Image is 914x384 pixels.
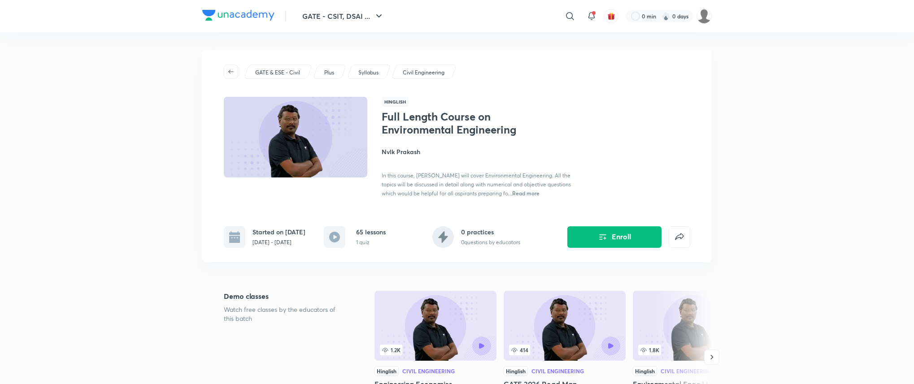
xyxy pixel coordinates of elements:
div: Hinglish [504,366,528,376]
div: Hinglish [633,366,657,376]
p: Syllabus [358,69,379,77]
img: streak [662,12,670,21]
p: 1 quiz [356,238,386,246]
button: GATE - CSIT, DSAI ... [297,7,390,25]
a: Syllabus [357,69,380,77]
h5: Demo classes [224,291,346,302]
a: Civil Engineering [401,69,446,77]
button: false [669,226,690,248]
img: Thumbnail [222,96,369,178]
h6: Started on [DATE] [252,227,305,237]
img: krishnakumar J [696,9,712,24]
p: 0 questions by educators [461,238,520,246]
a: GATE & ESE - Civil [254,69,302,77]
h1: Full Length Course on Environmental Engineering [382,110,528,136]
div: Civil Engineering [531,368,584,374]
h4: Nvlk Prakash [382,147,583,156]
p: Plus [324,69,334,77]
p: Watch free classes by the educators of this batch [224,305,346,323]
h6: 0 practices [461,227,520,237]
span: 1.8K [638,345,661,355]
img: Company Logo [202,10,274,21]
img: avatar [607,12,615,20]
div: Hinglish [374,366,399,376]
a: Plus [323,69,336,77]
p: [DATE] - [DATE] [252,238,305,246]
span: 414 [509,345,530,355]
p: GATE & ESE - Civil [255,69,300,77]
a: Company Logo [202,10,274,23]
span: Read more [512,190,540,197]
p: Civil Engineering [403,69,444,77]
span: 1.2K [380,345,402,355]
span: In this course, [PERSON_NAME] will cover Environmental Engineering. All the topics will be discus... [382,172,571,197]
div: Civil Engineering [402,368,455,374]
button: Enroll [567,226,662,248]
button: avatar [604,9,618,23]
h6: 65 lessons [356,227,386,237]
span: Hinglish [382,97,409,107]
